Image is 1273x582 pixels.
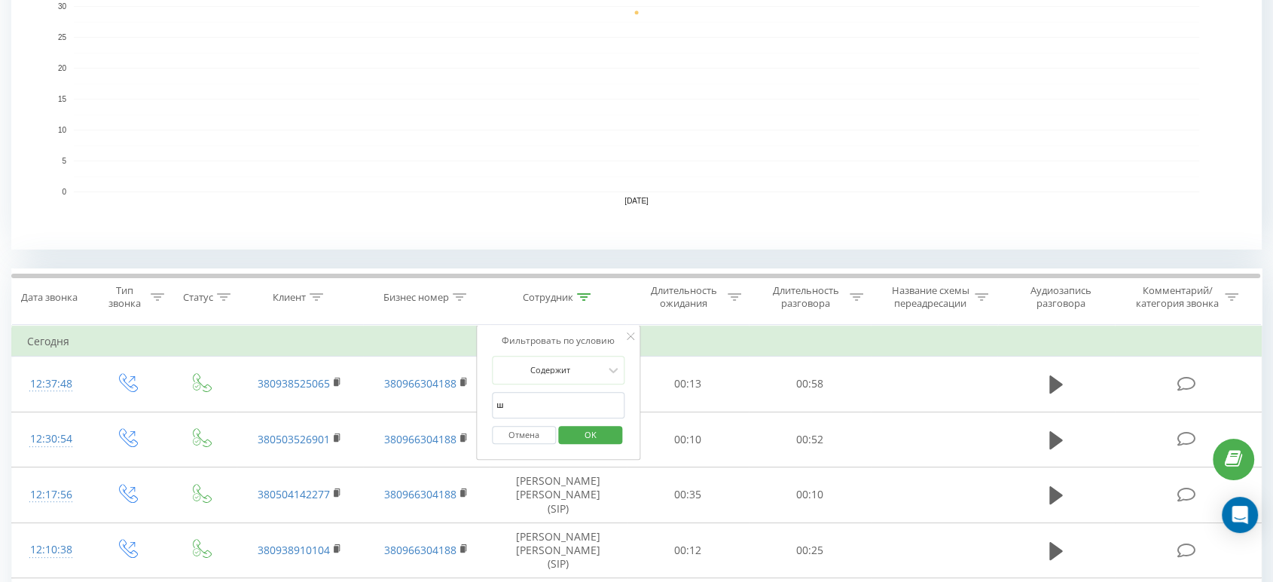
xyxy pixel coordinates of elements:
[492,392,624,418] input: Введите значение
[183,291,213,304] div: Статус
[27,535,75,565] div: 12:10:38
[523,291,573,304] div: Сотрудник
[384,432,456,446] a: 380966304188
[384,543,456,557] a: 380966304188
[749,467,871,523] td: 00:10
[569,423,612,446] span: OK
[58,33,67,41] text: 25
[27,480,75,510] div: 12:17:56
[627,357,749,412] td: 00:13
[624,197,649,205] text: [DATE]
[58,64,67,72] text: 20
[273,291,306,304] div: Клиент
[749,412,871,467] td: 00:52
[258,432,330,446] a: 380503526901
[384,487,456,501] a: 380966304188
[27,369,75,399] div: 12:37:48
[58,126,67,134] text: 10
[627,467,749,523] td: 00:35
[258,487,330,501] a: 380504142277
[627,522,749,578] td: 00:12
[383,291,449,304] div: Бизнес номер
[492,333,624,348] div: Фильтровать по условию
[490,522,626,578] td: [PERSON_NAME] [PERSON_NAME] (SIP)
[258,376,330,391] a: 380938525065
[258,543,330,557] a: 380938910104
[765,284,846,310] div: Длительность разговора
[492,426,556,445] button: Отмена
[490,467,626,523] td: [PERSON_NAME] [PERSON_NAME] (SIP)
[1133,284,1221,310] div: Комментарий/категория звонка
[384,376,456,391] a: 380966304188
[749,357,871,412] td: 00:58
[749,522,871,578] td: 00:25
[1222,497,1258,533] div: Open Intercom Messenger
[558,426,622,445] button: OK
[12,326,1262,357] td: Сегодня
[62,157,66,165] text: 5
[643,284,724,310] div: Длительность ожидания
[890,284,971,310] div: Название схемы переадресации
[58,2,67,11] text: 30
[103,284,147,310] div: Тип звонка
[627,412,749,467] td: 00:10
[58,95,67,103] text: 15
[1012,284,1110,310] div: Аудиозапись разговора
[62,188,66,196] text: 0
[27,424,75,454] div: 12:30:54
[21,291,78,304] div: Дата звонка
